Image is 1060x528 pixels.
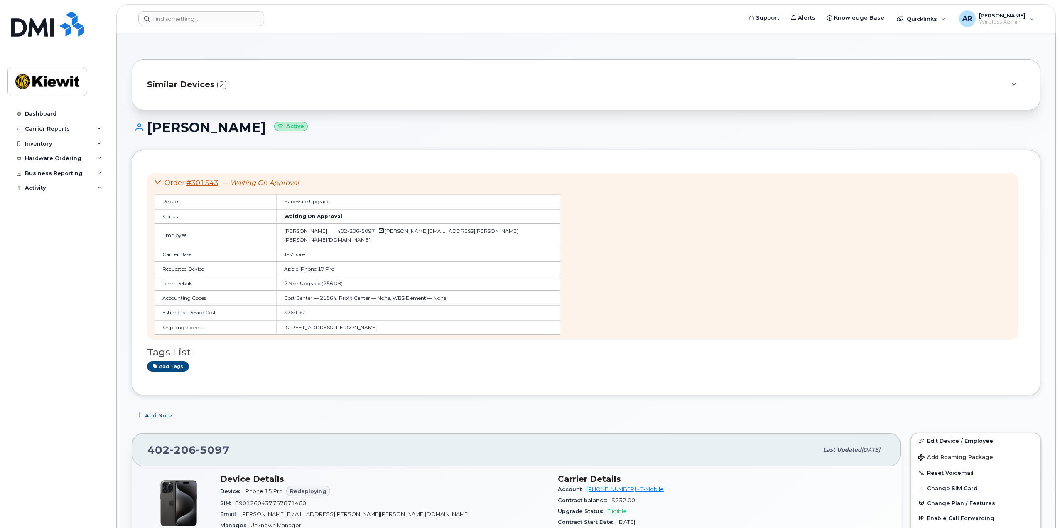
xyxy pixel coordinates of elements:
span: Support [756,14,779,22]
td: Shipping address [155,320,276,335]
td: Employee [155,224,276,247]
span: — [222,179,299,187]
input: Find something... [138,11,264,26]
td: Accounting Codes [155,291,276,305]
a: Edit Device / Employee [911,433,1040,448]
span: [PERSON_NAME][EMAIL_ADDRESS][PERSON_NAME][PERSON_NAME][DOMAIN_NAME] [240,511,469,517]
a: #301543 [186,179,218,187]
span: Contract balance [558,497,611,503]
span: Account [558,486,586,492]
td: 2 Year Upgrade (256GB) [276,276,560,291]
button: Add Note [132,408,179,423]
td: Waiting On Approval [276,209,560,224]
span: 5097 [196,444,230,456]
button: Enable Call Forwarding [911,511,1040,526]
span: 206 [170,444,196,456]
span: Change Plan / Features [927,500,995,506]
a: Add tags [147,361,189,372]
a: Knowledge Base [821,10,890,26]
td: Request [155,194,276,209]
span: Redeploying [290,487,326,495]
span: Add Note [145,412,172,419]
span: Enable Call Forwarding [927,515,994,521]
div: Quicklinks [891,10,952,27]
span: 5097 [359,228,375,234]
span: Order [164,179,185,187]
td: Requested Device [155,262,276,276]
span: Device [220,488,244,494]
span: Knowledge Base [834,14,884,22]
span: iPhone 15 Pro [244,488,283,494]
span: Eligible [607,508,627,514]
span: Wireless Admin [979,19,1026,25]
span: [DATE] [617,519,635,525]
span: AR [962,14,972,24]
button: Change Plan / Features [911,496,1040,511]
span: SIM [220,500,235,506]
h3: Carrier Details [558,474,886,484]
span: Similar Devices [147,79,215,91]
td: Estimated Device Cost [155,305,276,320]
span: 402 [337,228,375,234]
span: 8901260437767871460 [235,500,306,506]
span: $232.00 [611,497,635,503]
span: [PERSON_NAME] [284,228,327,234]
td: Status [155,209,276,224]
td: [STREET_ADDRESS][PERSON_NAME] [276,320,560,335]
span: Contract Start Date [558,519,617,525]
a: Alerts [785,10,821,26]
span: Email [220,511,240,517]
span: Upgrade Status [558,508,607,514]
span: Last updated [823,447,861,453]
button: Add Roaming Package [911,448,1040,465]
td: $269.97 [276,305,560,320]
div: Amanda Reidler [953,10,1040,27]
a: Support [743,10,785,26]
span: Alerts [798,14,815,22]
td: Apple iPhone 17 Pro [276,262,560,276]
span: [PERSON_NAME] [979,12,1026,19]
h3: Device Details [220,474,548,484]
em: Waiting On Approval [230,179,299,187]
span: [PERSON_NAME][EMAIL_ADDRESS][PERSON_NAME][PERSON_NAME][DOMAIN_NAME] [284,228,518,243]
small: Active [274,122,308,131]
td: Term Details [155,276,276,291]
span: Add Roaming Package [918,454,993,462]
td: Hardware Upgrade [276,194,560,209]
a: [PHONE_NUMBER] - T-Mobile [586,486,664,492]
span: 402 [147,444,230,456]
td: Carrier Base [155,247,276,262]
td: Cost Center — 21564, Profit Center — None, WBS Element — None [276,291,560,305]
span: (2) [216,79,227,91]
span: 206 [347,228,359,234]
span: [DATE] [861,447,880,453]
img: iPhone_15_Pro_Black.png [154,478,204,528]
h1: [PERSON_NAME] [132,120,1040,135]
iframe: Messenger Launcher [1024,492,1054,522]
span: Quicklinks [907,15,937,22]
button: Reset Voicemail [911,465,1040,480]
td: T-Mobile [276,247,560,262]
h3: Tags List [147,347,1025,358]
button: Change SIM Card [911,481,1040,496]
